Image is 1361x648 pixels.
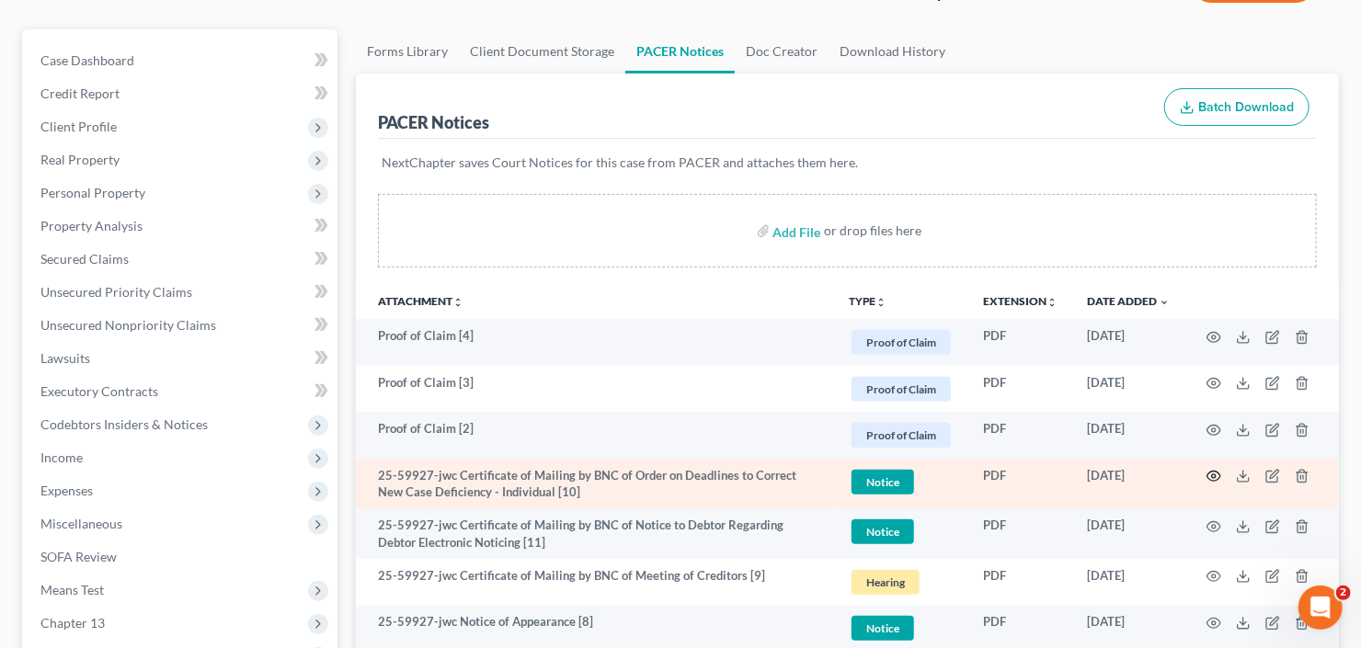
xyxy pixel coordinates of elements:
[40,350,90,366] span: Lawsuits
[1159,297,1170,308] i: expand_more
[40,582,104,597] span: Means Test
[356,509,834,560] td: 25-59927-jwc Certificate of Mailing by BNC of Notice to Debtor Regarding Debtor Electronic Notici...
[40,52,134,68] span: Case Dashboard
[852,616,914,641] span: Notice
[1072,559,1184,606] td: [DATE]
[26,375,337,408] a: Executory Contracts
[1164,88,1310,127] button: Batch Download
[852,330,951,355] span: Proof of Claim
[849,296,886,308] button: TYPEunfold_more
[356,319,834,366] td: Proof of Claim [4]
[40,85,120,101] span: Credit Report
[40,119,117,134] span: Client Profile
[829,29,956,74] a: Download History
[625,29,735,74] a: PACER Notices
[459,29,625,74] a: Client Document Storage
[968,509,1072,560] td: PDF
[849,327,954,358] a: Proof of Claim
[40,449,83,465] span: Income
[40,483,93,498] span: Expenses
[852,377,951,402] span: Proof of Claim
[849,467,954,497] a: Notice
[452,297,463,308] i: unfold_more
[849,567,954,597] a: Hearing
[1072,319,1184,366] td: [DATE]
[1072,366,1184,413] td: [DATE]
[40,383,158,399] span: Executory Contracts
[983,294,1058,308] a: Extensionunfold_more
[1198,99,1294,115] span: Batch Download
[852,423,951,448] span: Proof of Claim
[40,185,145,200] span: Personal Property
[968,459,1072,509] td: PDF
[40,549,117,564] span: SOFA Review
[849,420,954,450] a: Proof of Claim
[356,559,834,606] td: 25-59927-jwc Certificate of Mailing by BNC of Meeting of Creditors [9]
[26,77,337,110] a: Credit Report
[849,613,954,643] a: Notice
[968,412,1072,459] td: PDF
[40,251,129,267] span: Secured Claims
[40,152,120,167] span: Real Property
[356,459,834,509] td: 25-59927-jwc Certificate of Mailing by BNC of Order on Deadlines to Correct New Case Deficiency -...
[1336,585,1351,600] span: 2
[875,297,886,308] i: unfold_more
[1072,459,1184,509] td: [DATE]
[26,44,337,77] a: Case Dashboard
[26,276,337,309] a: Unsecured Priority Claims
[26,243,337,276] a: Secured Claims
[40,317,216,333] span: Unsecured Nonpriority Claims
[968,366,1072,413] td: PDF
[1087,294,1170,308] a: Date Added expand_more
[1046,297,1058,308] i: unfold_more
[849,374,954,404] a: Proof of Claim
[825,222,922,240] div: or drop files here
[852,570,920,595] span: Hearing
[378,111,489,133] div: PACER Notices
[40,416,208,432] span: Codebtors Insiders & Notices
[26,210,337,243] a: Property Analysis
[356,412,834,459] td: Proof of Claim [2]
[356,366,834,413] td: Proof of Claim [3]
[382,153,1313,172] p: NextChapter saves Court Notices for this case from PACER and attaches them here.
[852,519,914,544] span: Notice
[735,29,829,74] a: Doc Creator
[378,294,463,308] a: Attachmentunfold_more
[968,319,1072,366] td: PDF
[26,342,337,375] a: Lawsuits
[1072,509,1184,560] td: [DATE]
[26,540,337,574] a: SOFA Review
[40,516,122,531] span: Miscellaneous
[852,470,914,495] span: Notice
[1072,412,1184,459] td: [DATE]
[40,218,143,233] span: Property Analysis
[1298,585,1343,630] iframe: Intercom live chat
[26,309,337,342] a: Unsecured Nonpriority Claims
[40,284,192,300] span: Unsecured Priority Claims
[849,517,954,547] a: Notice
[356,29,459,74] a: Forms Library
[40,615,105,631] span: Chapter 13
[968,559,1072,606] td: PDF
